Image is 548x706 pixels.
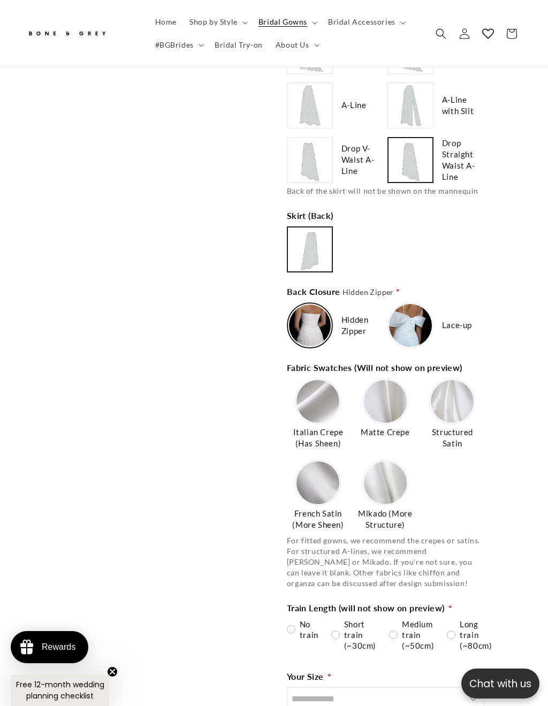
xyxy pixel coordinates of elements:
[183,11,252,33] summary: Shop by Style
[155,17,177,27] span: Home
[289,305,331,346] img: https://cdn.shopify.com/s/files/1/0750/3832/7081/files/Closure-zipper.png?v=1756370614
[155,40,194,49] span: #BGBrides
[215,40,263,49] span: Bridal Try-on
[287,508,349,530] span: French Satin (More Sheen)
[107,666,118,677] button: Close teaser
[289,229,331,270] img: https://cdn.shopify.com/s/files/1/0750/3832/7081/files/drop-straight-waist-aline_-_back_43c62306-...
[287,285,394,298] span: Back Closure
[359,427,412,438] span: Matte Crepe
[208,33,269,56] a: Bridal Try-on
[287,186,478,195] span: Back of the skirt will not be shown on the mannequin
[287,536,480,588] span: For fitted gowns, we recommend the crepes or satins. For structured A-lines, we recommend [PERSON...
[269,33,324,56] summary: About Us
[11,675,109,706] div: Free 12-month wedding planning checklistClose teaser
[461,676,539,692] p: Chat with us
[442,94,484,117] span: A-Line with Slit
[429,21,453,45] summary: Search
[287,427,349,449] span: Italian Crepe (Has Sheen)
[288,139,331,181] img: https://cdn.shopify.com/s/files/1/0750/3832/7081/files/drop-v-waist-aline_078bfe7f-748c-4646-87b8...
[341,314,383,337] span: Hidden Zipper
[442,138,484,183] span: Drop Straight Waist A-Line
[460,619,492,651] span: Long train (~80cm)
[276,40,309,49] span: About Us
[389,304,432,347] img: https://cdn.shopify.com/s/files/1/0750/3832/7081/files/Closure-lace-up.jpg?v=1756370613
[287,602,447,614] span: Train Length (will not show on preview)
[328,17,395,27] span: Bridal Accessories
[354,508,416,530] span: Mikado (More Structure)
[344,619,376,651] span: Short train (~30cm)
[23,20,138,46] a: Bone and Grey Bridal
[27,25,107,42] img: Bone and Grey Bridal
[461,669,539,699] button: Open chatbox
[389,84,432,127] img: https://cdn.shopify.com/s/files/1/0750/3832/7081/files/a-line_slit_3a481983-194c-46fe-90b3-ce96d0...
[149,33,208,56] summary: #BGBrides
[402,619,434,651] span: Medium train (~50cm)
[364,461,407,504] img: https://cdn.shopify.com/s/files/1/0750/3832/7081/files/5-Mikado.jpg?v=1756368359
[342,287,394,297] span: Hidden Zipper
[296,461,339,504] img: https://cdn.shopify.com/s/files/1/0750/3832/7081/files/2-French-Satin_e30a17c1-17c2-464b-8a17-b37...
[16,679,104,701] span: Free 12-month wedding planning checklist
[189,17,238,27] span: Shop by Style
[421,427,484,449] span: Structured Satin
[42,642,75,652] div: Rewards
[341,100,367,111] span: A-Line
[341,143,383,177] span: Drop V-Waist A-Line
[322,11,410,33] summary: Bridal Accessories
[149,11,183,33] a: Home
[442,320,472,331] span: Lace-up
[288,84,331,127] img: https://cdn.shopify.com/s/files/1/0750/3832/7081/files/a-line_37bf069e-4231-4b1a-bced-7ad1a487183...
[287,361,465,374] span: Fabric Swatches (Will not show on preview)
[252,11,322,33] summary: Bridal Gowns
[431,380,474,423] img: https://cdn.shopify.com/s/files/1/0750/3832/7081/files/4-Satin.jpg?v=1756368085
[300,619,318,640] span: No train
[287,670,326,683] span: Your Size
[364,380,407,423] img: https://cdn.shopify.com/s/files/1/0750/3832/7081/files/3-Matte-Crepe_80be2520-7567-4bc4-80bf-3eeb...
[390,139,431,181] img: https://cdn.shopify.com/s/files/1/0750/3832/7081/files/drop-straight-waist-aline_17ac0158-d5ad-45...
[258,17,307,27] span: Bridal Gowns
[296,380,339,423] img: https://cdn.shopify.com/s/files/1/0750/3832/7081/files/1-Italian-Crepe_995fc379-4248-4617-84cd-83...
[287,209,336,222] span: Skirt (Back)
